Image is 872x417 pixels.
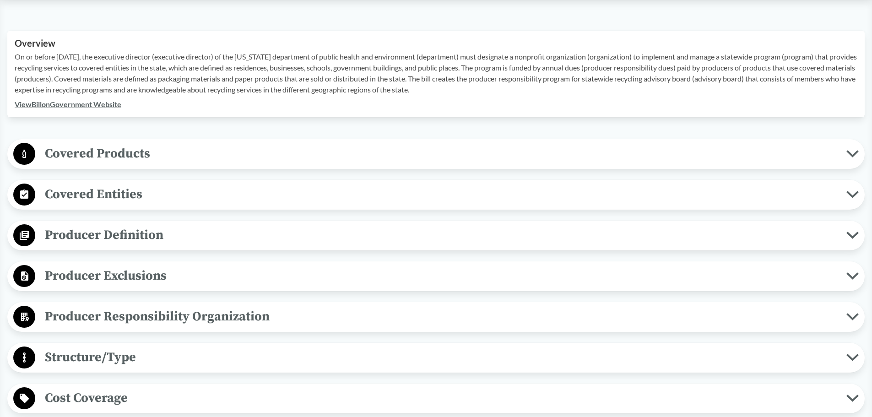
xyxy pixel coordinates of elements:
span: Producer Responsibility Organization [35,306,846,327]
span: Structure/Type [35,347,846,368]
a: ViewBillonGovernment Website [15,100,121,108]
button: Covered Entities [11,183,861,206]
span: Producer Definition [35,225,846,245]
button: Structure/Type [11,346,861,369]
button: Covered Products [11,142,861,166]
span: Covered Entities [35,184,846,205]
button: Cost Coverage [11,387,861,410]
button: Producer Definition [11,224,861,247]
p: On or before [DATE], the executive director (executive director) of the [US_STATE] department of ... [15,51,857,95]
span: Producer Exclusions [35,265,846,286]
h2: Overview [15,38,857,49]
button: Producer Responsibility Organization [11,305,861,329]
button: Producer Exclusions [11,265,861,288]
span: Covered Products [35,143,846,164]
span: Cost Coverage [35,388,846,408]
